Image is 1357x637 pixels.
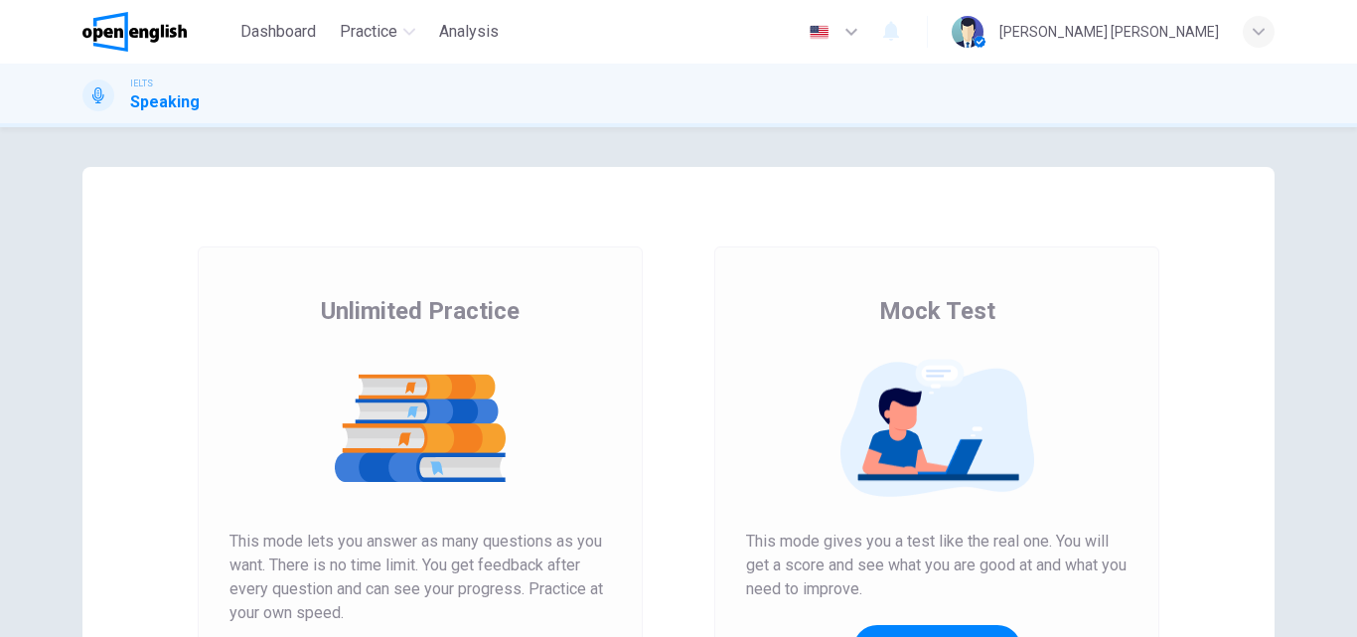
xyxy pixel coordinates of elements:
span: Analysis [439,20,499,44]
button: Analysis [431,14,507,50]
h1: Speaking [130,90,200,114]
span: This mode gives you a test like the real one. You will get a score and see what you are good at a... [746,530,1128,601]
button: Practice [332,14,423,50]
span: IELTS [130,77,153,90]
span: Dashboard [240,20,316,44]
img: OpenEnglish logo [82,12,187,52]
span: This mode lets you answer as many questions as you want. There is no time limit. You get feedback... [229,530,611,625]
span: Unlimited Practice [321,295,520,327]
div: [PERSON_NAME] [PERSON_NAME] [999,20,1219,44]
img: en [807,25,831,40]
span: Mock Test [879,295,995,327]
a: OpenEnglish logo [82,12,232,52]
span: Practice [340,20,397,44]
img: Profile picture [952,16,983,48]
button: Dashboard [232,14,324,50]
